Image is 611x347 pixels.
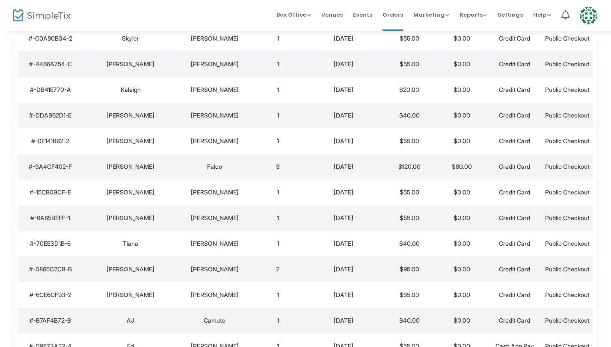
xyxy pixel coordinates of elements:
div: 8/7/2025 [306,265,381,273]
td: $55.00 [383,128,436,154]
td: 1 [252,205,304,231]
td: $40.00 [383,231,436,256]
td: 1 [252,308,304,333]
span: Credit Card [499,86,530,93]
td: $0.00 [436,308,488,333]
td: $55.00 [383,282,436,308]
span: Public Checkout [545,35,590,42]
td: $55.00 [383,205,436,231]
td: $80.00 [436,154,488,179]
span: Credit Card [499,60,530,68]
td: 1 [252,282,304,308]
div: 8/8/2025 [306,214,381,222]
div: Kane [180,239,249,248]
div: Haley [86,291,176,299]
span: Credit Card [499,317,530,324]
span: Public Checkout [545,188,590,196]
span: Public Checkout [545,137,590,144]
td: $0.00 [436,128,488,154]
td: $120.00 [383,154,436,179]
div: Samantha [86,265,176,273]
td: $0.00 [436,282,488,308]
div: Andrew [86,60,176,68]
div: #-70EE3D1B-6 [20,239,81,248]
span: Settings [498,4,523,26]
div: 8/9/2025 [306,162,381,171]
span: Help [533,11,551,19]
div: #-3A4CF402-F [20,162,81,171]
div: Goldkamp [180,60,249,68]
td: $0.00 [436,205,488,231]
span: Credit Card [499,240,530,247]
td: $0.00 [436,77,488,103]
td: 1 [252,231,304,256]
td: $55.00 [383,51,436,77]
td: 2 [252,256,304,282]
div: #-0865C2CB-B [20,265,81,273]
td: $0.00 [436,103,488,128]
span: Orders [383,4,403,26]
td: 1 [252,128,304,154]
td: $0.00 [436,256,488,282]
div: 8/7/2025 [306,291,381,299]
span: Public Checkout [545,86,590,93]
span: Credit Card [499,137,530,144]
span: Reports [460,11,487,19]
span: Venues [321,4,343,26]
div: Dunphy [180,265,249,273]
div: #-15CB0BCF-E [20,188,81,197]
div: Camuto [180,316,249,325]
div: Mears [180,137,249,145]
td: $95.00 [383,256,436,282]
div: AJ [86,316,176,325]
span: Credit Card [499,163,530,170]
div: 8/9/2025 [306,111,381,120]
span: Marketing [413,11,449,19]
span: Credit Card [499,112,530,119]
div: 8/9/2025 [306,60,381,68]
td: 1 [252,103,304,128]
div: Kelsey [86,111,176,120]
span: Events [353,4,372,26]
div: David [86,188,176,197]
div: Tiana [86,239,176,248]
div: Hayes [180,34,249,43]
div: Reddick [180,85,249,94]
div: #-DB41E770-A [20,85,81,94]
div: 8/6/2025 [306,316,381,325]
div: Skyler [86,34,176,43]
div: Ramey [180,214,249,222]
td: 1 [252,77,304,103]
span: Public Checkout [545,163,590,170]
span: Credit Card [499,35,530,42]
div: Falco [180,162,249,171]
div: Ramey [180,188,249,197]
div: Kaleigh [86,85,176,94]
div: 8/9/2025 [306,85,381,94]
div: 8/8/2025 [306,188,381,197]
div: #-DDAB62D1-E [20,111,81,120]
div: #-B7AF4B72-B [20,316,81,325]
span: Public Checkout [545,240,590,247]
td: 1 [252,179,304,205]
div: 8/9/2025 [306,137,381,145]
span: Public Checkout [545,60,590,68]
div: Chasity [86,214,176,222]
span: Public Checkout [545,112,590,119]
td: 3 [252,154,304,179]
div: Joshua [86,137,176,145]
span: Credit Card [499,214,530,221]
span: Public Checkout [545,214,590,221]
td: 1 [252,51,304,77]
td: $0.00 [436,231,488,256]
div: #-6CE6CF93-2 [20,291,81,299]
span: Box Office [276,11,311,19]
td: $20.00 [383,77,436,103]
div: Truitt [180,291,249,299]
div: #-4466A754-C [20,60,81,68]
div: #-C0A80B34-2 [20,34,81,43]
td: $40.00 [383,103,436,128]
div: Piaseczny [180,111,249,120]
div: Lenore [86,162,176,171]
span: Public Checkout [545,291,590,298]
